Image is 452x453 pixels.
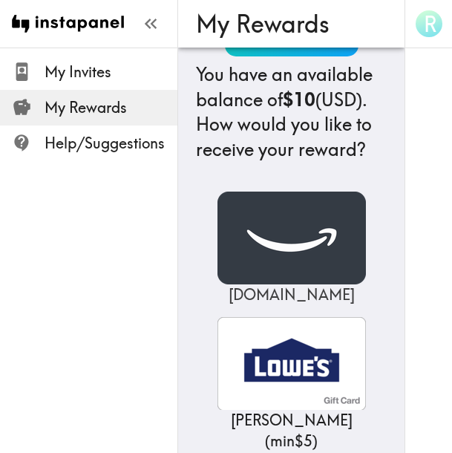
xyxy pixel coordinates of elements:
[217,192,366,284] img: Amazon.com
[45,97,177,118] span: My Rewards
[217,317,366,410] img: Lowe's
[217,192,366,305] a: Amazon.com[DOMAIN_NAME]
[217,284,366,305] p: [DOMAIN_NAME]
[45,133,177,154] span: Help/Suggestions
[45,62,177,82] span: My Invites
[424,11,436,37] span: R
[217,410,366,452] p: [PERSON_NAME] ( min $5 )
[217,317,366,452] a: Lowe's[PERSON_NAME] (min$5)
[283,88,315,111] b: $10
[196,62,387,162] h4: You have an available balance of (USD) . How would you like to receive your reward?
[196,10,375,38] h3: My Rewards
[414,9,444,39] button: R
